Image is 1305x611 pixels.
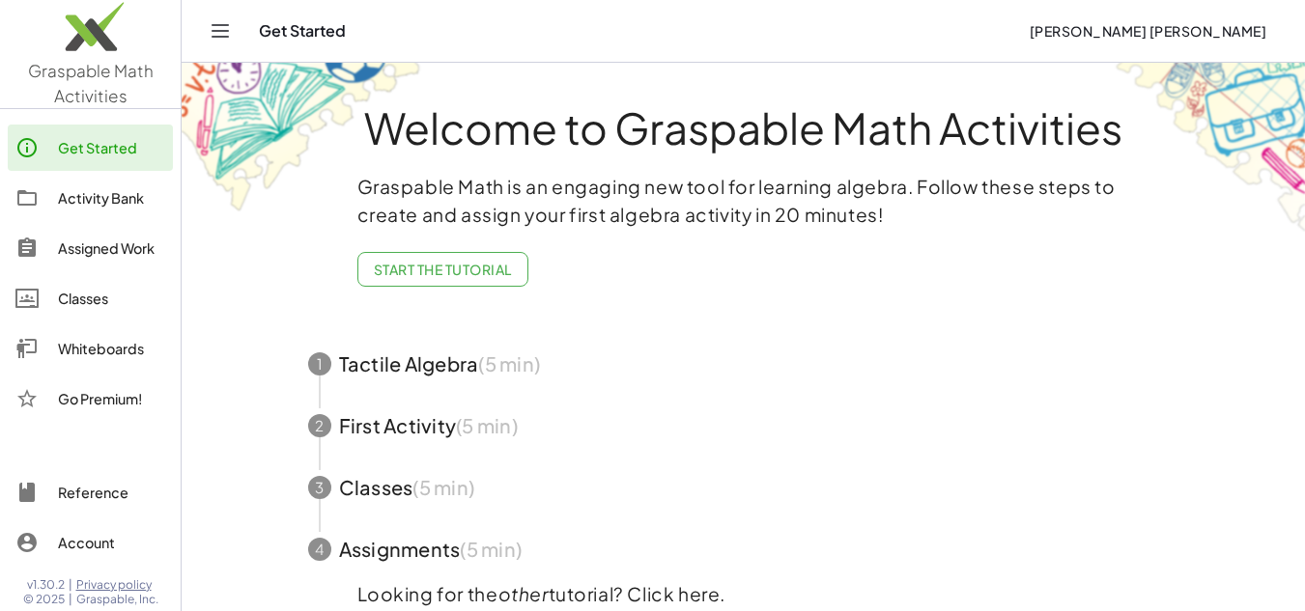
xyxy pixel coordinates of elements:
[8,175,173,221] a: Activity Bank
[205,15,236,46] button: Toggle navigation
[8,469,173,515] a: Reference
[8,125,173,171] a: Get Started
[58,531,165,554] div: Account
[308,414,331,437] div: 2
[28,60,154,106] span: Graspable Math Activities
[58,481,165,504] div: Reference
[1029,22,1266,40] span: [PERSON_NAME] [PERSON_NAME]
[272,105,1215,150] h1: Welcome to Graspable Math Activities
[357,580,1130,608] p: Looking for the tutorial? Click here.
[285,457,1203,518] button: 3Classes(5 min)
[8,225,173,271] a: Assigned Work
[76,577,158,593] a: Privacy policy
[58,287,165,310] div: Classes
[8,519,173,566] a: Account
[58,186,165,209] div: Activity Bank
[27,577,65,593] span: v1.30.2
[357,173,1130,229] p: Graspable Math is an engaging new tool for learning algebra. Follow these steps to create and ass...
[374,261,512,278] span: Start the Tutorial
[58,387,165,410] div: Go Premium!
[23,592,65,607] span: © 2025
[182,61,423,214] img: get-started-bg-ul-Ceg4j33I.png
[8,275,173,321] a: Classes
[69,592,72,607] span: |
[58,136,165,159] div: Get Started
[308,476,331,499] div: 3
[357,252,528,287] button: Start the Tutorial
[285,518,1203,580] button: 4Assignments(5 min)
[285,333,1203,395] button: 1Tactile Algebra(5 min)
[308,538,331,561] div: 4
[308,352,331,375] div: 1
[8,325,173,372] a: Whiteboards
[285,395,1203,457] button: 2First Activity(5 min)
[58,337,165,360] div: Whiteboards
[1013,14,1282,48] button: [PERSON_NAME] [PERSON_NAME]
[76,592,158,607] span: Graspable, Inc.
[498,582,549,605] em: other
[69,577,72,593] span: |
[58,236,165,260] div: Assigned Work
